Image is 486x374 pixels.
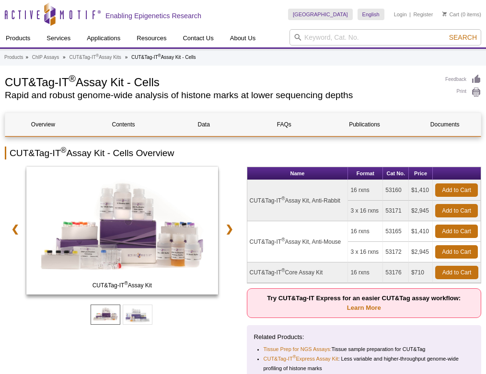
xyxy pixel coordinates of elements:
[394,11,407,18] a: Login
[69,73,76,84] sup: ®
[383,221,409,242] td: 53165
[293,355,296,360] sup: ®
[281,237,285,242] sup: ®
[348,262,383,283] td: 16 rxns
[288,9,353,20] a: [GEOGRAPHIC_DATA]
[347,304,381,311] a: Learn More
[264,344,332,354] a: Tissue Prep for NGS Assays:
[4,53,23,62] a: Products
[409,262,433,283] td: $710
[219,218,240,240] a: ❯
[63,55,66,60] li: »
[5,218,25,240] a: ❮
[177,29,219,47] a: Contact Us
[358,9,384,20] a: English
[131,29,172,47] a: Resources
[281,268,285,273] sup: ®
[158,53,161,58] sup: ®
[435,204,478,217] a: Add to Cart
[26,167,218,294] img: CUT&Tag-IT Assay Kit
[445,87,481,98] a: Print
[383,262,409,283] td: 53176
[81,29,126,47] a: Applications
[247,180,348,221] td: CUT&Tag-IT Assay Kit, Anti-Rabbit
[409,180,433,201] td: $1,410
[25,55,28,60] li: »
[435,245,478,259] a: Add to Cart
[348,180,383,201] td: 16 rxns
[41,29,76,47] a: Services
[264,354,338,363] a: CUT&Tag-IT®Express Assay Kit
[254,332,474,342] p: Related Products:
[264,344,466,354] li: Tissue sample preparation for CUT&Tag
[409,9,411,20] li: |
[96,53,99,58] sup: ®
[442,9,481,20] li: (0 items)
[247,221,348,262] td: CUT&Tag-IT Assay Kit, Anti-Mouse
[267,295,461,311] strong: Try CUT&Tag-IT Express for an easier CUT&Tag assay workflow:
[442,11,459,18] a: Cart
[105,11,201,20] h2: Enabling Epigenetics Research
[289,29,481,45] input: Keyword, Cat. No.
[409,242,433,262] td: $2,945
[5,91,436,100] h2: Rapid and robust genome-wide analysis of histone marks at lower sequencing depths
[442,11,447,16] img: Your Cart
[435,225,478,238] a: Add to Cart
[264,354,466,373] li: : Less variable and higher-throughput genome-wide profiling of histone marks
[348,201,383,221] td: 3 x 16 rxns
[348,242,383,262] td: 3 x 16 rxns
[409,201,433,221] td: $2,945
[5,147,481,159] h2: CUT&Tag-IT Assay Kit - Cells Overview
[348,221,383,242] td: 16 rxns
[5,74,436,89] h1: CUT&Tag-IT Assay Kit - Cells
[131,55,196,60] li: CUT&Tag-IT Assay Kit - Cells
[407,113,483,136] a: Documents
[383,180,409,201] td: 53160
[449,34,477,41] span: Search
[69,53,121,62] a: CUT&Tag-IT®Assay Kits
[409,167,433,180] th: Price
[86,113,162,136] a: Contents
[435,183,478,197] a: Add to Cart
[435,266,478,279] a: Add to Cart
[26,167,218,297] a: CUT&Tag-IT Assay Kit
[28,281,216,290] span: CUT&Tag-IT Assay Kit
[348,167,383,180] th: Format
[383,167,409,180] th: Cat No.
[61,146,67,154] sup: ®
[446,33,480,42] button: Search
[125,55,128,60] li: »
[413,11,433,18] a: Register
[247,167,348,180] th: Name
[246,113,322,136] a: FAQs
[32,53,59,62] a: ChIP Assays
[166,113,242,136] a: Data
[327,113,403,136] a: Publications
[247,262,348,283] td: CUT&Tag-IT Core Assay Kit
[409,221,433,242] td: $1,410
[383,242,409,262] td: 53172
[224,29,261,47] a: About Us
[445,74,481,85] a: Feedback
[383,201,409,221] td: 53171
[124,281,127,286] sup: ®
[5,113,81,136] a: Overview
[281,196,285,201] sup: ®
